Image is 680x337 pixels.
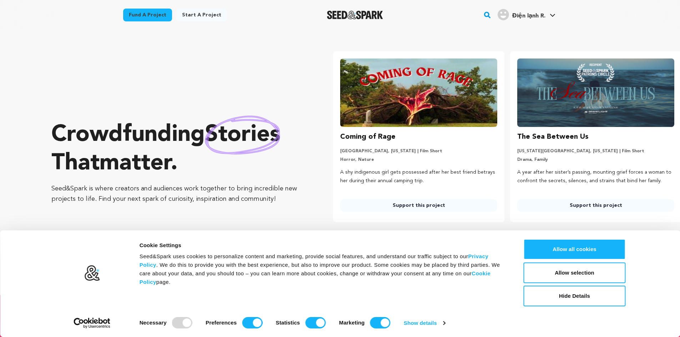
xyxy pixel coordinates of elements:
span: Điện lạnh R.'s Profile [496,7,557,22]
a: Show details [404,318,445,328]
h3: The Sea Between Us [517,131,589,143]
a: Điện lạnh R.'s Profile [496,7,557,20]
button: Allow selection [524,262,626,283]
strong: Preferences [206,320,237,326]
p: A shy indigenous girl gets possessed after her best friend betrays her during their annual campin... [340,168,497,185]
div: Cookie Settings [140,241,508,250]
p: Drama, Family [517,157,674,163]
p: [US_STATE][GEOGRAPHIC_DATA], [US_STATE] | Film Short [517,148,674,154]
a: Start a project [176,9,227,21]
img: hand sketched image [205,116,280,154]
strong: Necessary [140,320,167,326]
p: Seed&Spark is where creators and audiences work together to bring incredible new projects to life... [51,184,304,204]
img: logo [84,265,100,281]
span: Điện lạnh R. [512,13,545,19]
button: Allow all cookies [524,239,626,260]
p: [GEOGRAPHIC_DATA], [US_STATE] | Film Short [340,148,497,154]
span: matter [100,152,171,175]
p: Crowdfunding that . [51,121,304,178]
a: Usercentrics Cookiebot - opens in a new window [61,318,123,328]
img: user.png [498,9,509,20]
div: Seed&Spark uses cookies to personalize content and marketing, provide social features, and unders... [140,252,508,286]
div: Điện lạnh R.'s Profile [498,9,545,20]
legend: Consent Selection [139,314,140,315]
a: Fund a project [123,9,172,21]
button: Hide Details [524,286,626,306]
strong: Statistics [276,320,300,326]
a: Support this project [517,199,674,212]
img: The Sea Between Us image [517,58,674,127]
p: Horror, Nature [340,157,497,163]
a: Support this project [340,199,497,212]
h3: Coming of Rage [340,131,396,143]
strong: Marketing [339,320,365,326]
p: A year after her sister’s passing, mounting grief forces a woman to confront the secrets, silence... [517,168,674,185]
a: Seed&Spark Homepage [327,11,383,19]
img: Seed&Spark Logo Dark Mode [327,11,383,19]
img: Coming of Rage image [340,58,497,127]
